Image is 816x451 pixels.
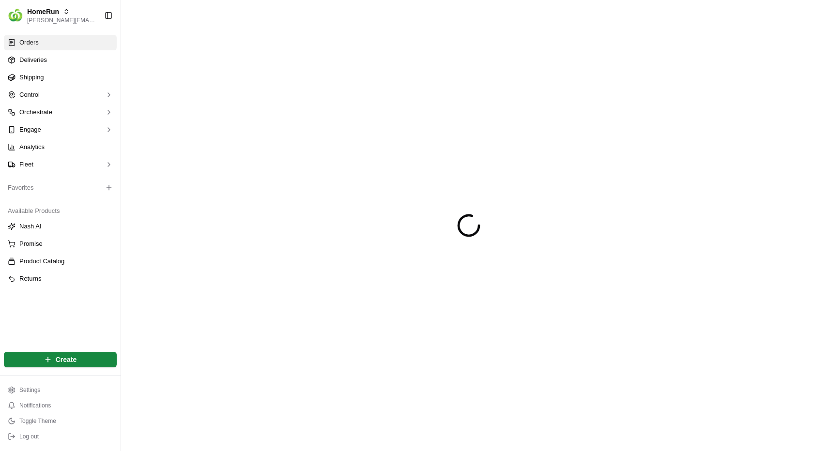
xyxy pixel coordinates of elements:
button: Promise [4,236,117,252]
span: Orders [19,38,39,47]
span: Notifications [19,402,51,409]
button: Toggle Theme [4,414,117,428]
span: Nash AI [19,222,42,231]
span: Shipping [19,73,44,82]
span: Toggle Theme [19,417,56,425]
span: Promise [19,240,43,248]
span: Returns [19,274,42,283]
button: Engage [4,122,117,137]
button: Log out [4,430,117,443]
button: Product Catalog [4,254,117,269]
a: Promise [8,240,113,248]
a: Deliveries [4,52,117,68]
button: Returns [4,271,117,286]
button: Control [4,87,117,103]
span: Fleet [19,160,33,169]
span: Deliveries [19,56,47,64]
img: HomeRun [8,8,23,23]
button: HomeRunHomeRun[PERSON_NAME][EMAIL_ADDRESS][DOMAIN_NAME] [4,4,100,27]
span: Control [19,90,40,99]
button: [PERSON_NAME][EMAIL_ADDRESS][DOMAIN_NAME] [27,16,96,24]
button: Orchestrate [4,105,117,120]
span: Orchestrate [19,108,52,117]
button: Fleet [4,157,117,172]
a: Analytics [4,139,117,155]
a: Nash AI [8,222,113,231]
button: Nash AI [4,219,117,234]
a: Returns [8,274,113,283]
button: Settings [4,383,117,397]
button: Notifications [4,399,117,412]
button: HomeRun [27,7,59,16]
span: Settings [19,386,40,394]
span: Engage [19,125,41,134]
div: Favorites [4,180,117,195]
a: Orders [4,35,117,50]
a: Shipping [4,70,117,85]
a: Product Catalog [8,257,113,266]
button: Create [4,352,117,367]
span: Analytics [19,143,45,151]
span: Product Catalog [19,257,64,266]
span: Create [56,355,77,364]
span: Log out [19,433,39,440]
div: Available Products [4,203,117,219]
